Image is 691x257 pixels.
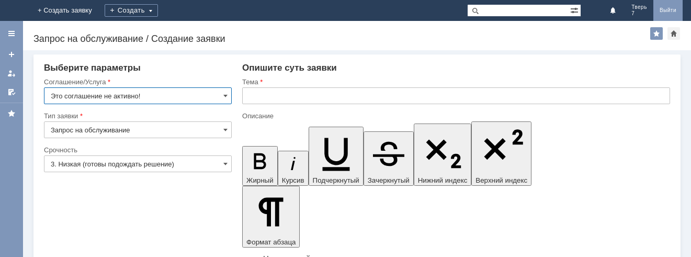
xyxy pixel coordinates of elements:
[44,79,230,85] div: Соглашение/Услуга
[471,121,531,186] button: Верхний индекс
[631,10,647,17] span: 7
[368,176,410,184] span: Зачеркнутый
[309,127,364,186] button: Подчеркнутый
[3,46,20,63] a: Создать заявку
[44,113,230,119] div: Тип заявки
[242,113,668,119] div: Описание
[667,27,680,40] div: Сделать домашней страницей
[44,147,230,153] div: Срочность
[33,33,650,44] div: Запрос на обслуживание / Создание заявки
[246,238,296,246] span: Формат абзаца
[242,146,278,186] button: Жирный
[242,186,300,248] button: Формат абзаца
[631,4,647,10] span: Тверь
[3,84,20,100] a: Мои согласования
[418,176,468,184] span: Нижний индекс
[282,176,304,184] span: Курсив
[570,5,581,15] span: Расширенный поиск
[242,63,337,73] span: Опишите суть заявки
[650,27,663,40] div: Добавить в избранное
[44,63,141,73] span: Выберите параметры
[364,131,414,186] button: Зачеркнутый
[414,124,472,186] button: Нижний индекс
[105,4,158,17] div: Создать
[278,151,309,186] button: Курсив
[3,65,20,82] a: Мои заявки
[246,176,274,184] span: Жирный
[475,176,527,184] span: Верхний индекс
[242,79,668,85] div: Тема
[313,176,359,184] span: Подчеркнутый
